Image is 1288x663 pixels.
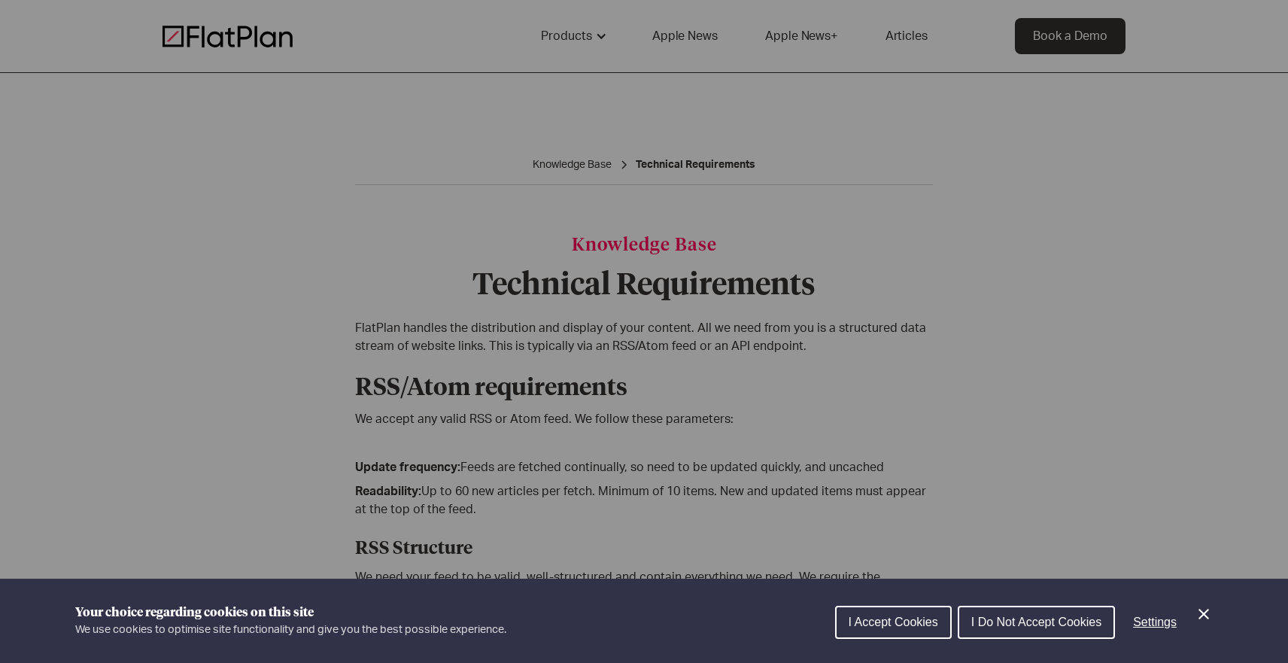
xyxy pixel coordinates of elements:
[958,606,1115,639] button: I Do Not Accept Cookies
[1195,605,1213,623] button: Close Cookie Control
[1121,607,1189,637] button: Settings
[835,606,952,639] button: I Accept Cookies
[849,616,938,628] span: I Accept Cookies
[1133,616,1177,628] span: Settings
[75,622,506,638] p: We use cookies to optimise site functionality and give you the best possible experience.
[75,604,506,622] h1: Your choice regarding cookies on this site
[971,616,1101,628] span: I Do Not Accept Cookies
